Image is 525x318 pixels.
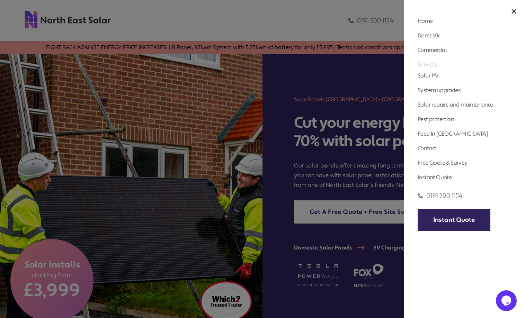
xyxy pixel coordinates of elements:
[418,87,461,94] a: System upgrades
[418,209,490,231] a: Instant Quote
[418,116,454,123] a: Pest protection
[418,159,468,166] a: Free Quote & Survey
[418,72,438,79] a: Solar PV
[418,192,423,200] img: phone icon
[418,192,463,200] a: 0191 500 1154
[418,61,437,68] a: Services
[418,174,452,181] a: Instant Quote
[511,9,516,14] img: close icon
[418,101,493,108] a: Solar repairs and maintenance
[418,46,447,54] a: Commercial
[418,17,433,25] a: Home
[496,290,518,311] iframe: chat widget
[418,32,440,39] a: Domestic
[418,130,488,137] a: Feed In [GEOGRAPHIC_DATA]
[418,145,436,152] a: Contact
